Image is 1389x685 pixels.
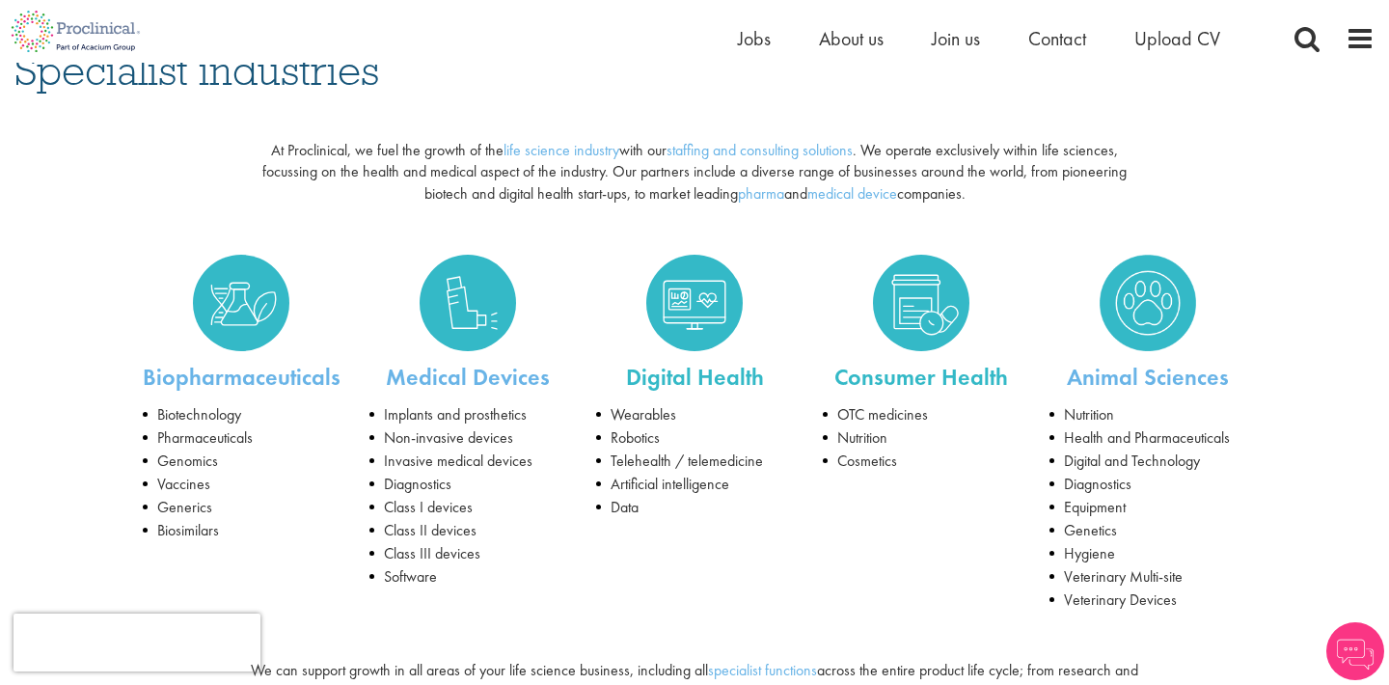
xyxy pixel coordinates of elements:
[823,426,1021,450] li: Nutrition
[738,26,771,51] a: Jobs
[738,183,784,204] a: pharma
[1049,473,1247,496] li: Diagnostics
[823,403,1021,426] li: OTC medicines
[596,403,794,426] li: Wearables
[873,255,969,351] img: Consumer Health
[596,496,794,519] li: Data
[143,255,340,351] a: Biopharmaceuticals
[193,255,289,351] img: Biopharmaceuticals
[143,362,340,392] a: Biopharmaceuticals
[143,403,340,426] li: Biotechnology
[369,519,567,542] li: Class II devices
[1049,542,1247,565] li: Hygiene
[1049,496,1247,519] li: Equipment
[14,614,260,671] iframe: reCAPTCHA
[819,26,884,51] a: About us
[596,361,794,394] p: Digital Health
[807,183,897,204] a: medical device
[369,255,567,351] a: Medical Devices
[1049,519,1247,542] li: Genetics
[1049,450,1247,473] li: Digital and Technology
[369,565,567,589] li: Software
[369,542,567,565] li: Class III devices
[1100,255,1196,351] img: Animal Sciences
[708,660,817,680] a: specialist functions
[1067,362,1229,392] a: Animal Sciences
[1049,589,1247,612] li: Veterinary Devices
[420,255,516,351] img: Medical Devices
[667,140,853,160] a: staffing and consulting solutions
[369,496,567,519] li: Class I devices
[246,140,1143,206] p: At Proclinical, we fuel the growth of the with our . We operate exclusively within life sciences,...
[143,473,340,496] li: Vaccines
[823,361,1021,394] p: Consumer Health
[143,426,340,450] li: Pharmaceuticals
[1326,622,1384,680] img: Chatbot
[1049,565,1247,589] li: Veterinary Multi-site
[369,426,567,450] li: Non-invasive devices
[596,450,794,473] li: Telehealth / telemedicine
[1134,26,1220,51] a: Upload CV
[596,473,794,496] li: Artificial intelligence
[369,450,567,473] li: Invasive medical devices
[369,473,567,496] li: Diagnostics
[369,403,567,426] li: Implants and prosthetics
[932,26,980,51] a: Join us
[823,450,1021,473] li: Cosmetics
[596,426,794,450] li: Robotics
[143,519,340,542] li: Biosimilars
[504,140,619,160] a: life science industry
[1049,403,1247,426] li: Nutrition
[14,44,379,96] span: Specialist industries
[1028,26,1086,51] a: Contact
[386,362,550,392] a: Medical Devices
[143,496,340,519] li: Generics
[646,255,743,351] img: Digital Health
[1049,426,1247,450] li: Health and Pharmaceuticals
[143,450,340,473] li: Genomics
